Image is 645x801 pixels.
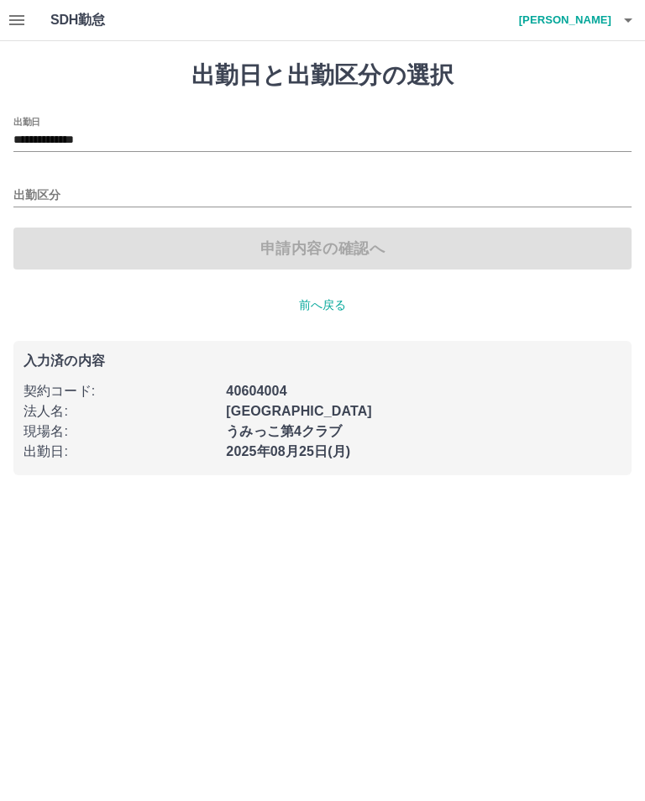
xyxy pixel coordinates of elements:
[13,61,632,90] h1: 出勤日と出勤区分の選択
[24,401,216,421] p: 法人名 :
[13,115,40,128] label: 出勤日
[13,296,632,314] p: 前へ戻る
[226,384,286,398] b: 40604004
[24,381,216,401] p: 契約コード :
[24,421,216,442] p: 現場名 :
[226,404,372,418] b: [GEOGRAPHIC_DATA]
[24,442,216,462] p: 出勤日 :
[226,424,342,438] b: うみっこ第4クラブ
[226,444,350,458] b: 2025年08月25日(月)
[24,354,621,368] p: 入力済の内容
